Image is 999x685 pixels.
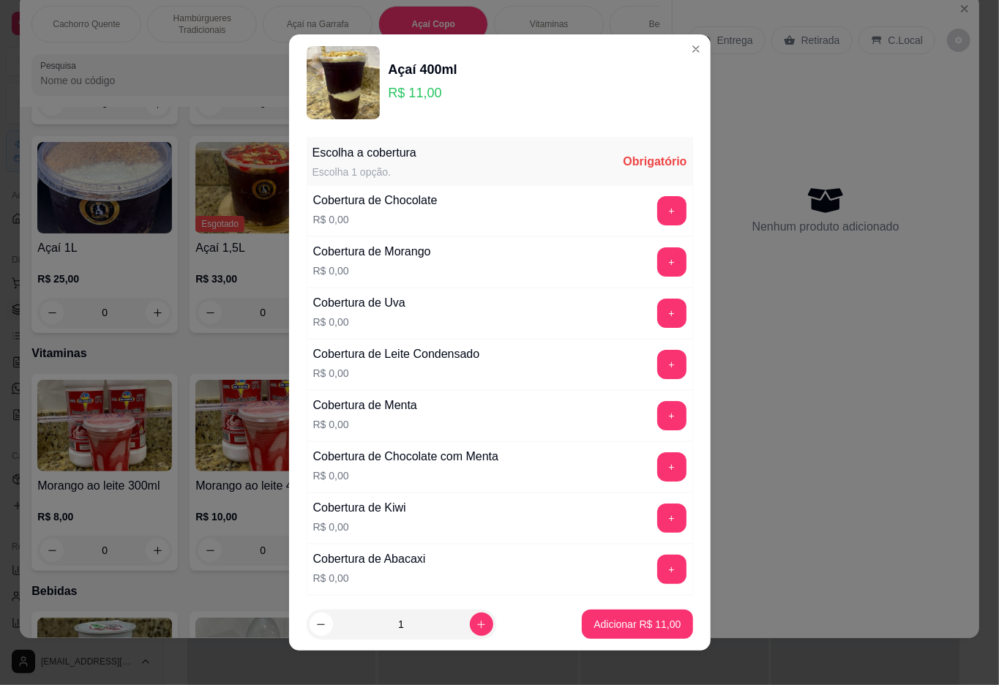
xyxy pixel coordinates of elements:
button: add [657,401,686,430]
div: Escolha a cobertura [313,144,416,162]
div: Cobertura de Kiwi [313,499,406,517]
button: decrease-product-quantity [310,613,333,636]
p: R$ 0,00 [313,315,405,329]
img: product-image [307,46,380,119]
p: R$ 0,00 [313,263,431,278]
div: Obrigatório [623,153,686,171]
div: Cobertura de Menta [313,397,417,414]
button: add [657,196,686,225]
div: Açaí 400ml [389,59,457,80]
p: R$ 11,00 [389,83,457,103]
div: Cobertura de Uva [313,294,405,312]
p: R$ 0,00 [313,571,426,585]
button: increase-product-quantity [470,613,493,636]
div: Cobertura de Morango [313,243,431,261]
button: add [657,350,686,379]
button: add [657,452,686,482]
button: add [657,504,686,533]
div: Cobertura de Chocolate com Menta [313,448,498,465]
div: Cobertura de Abacaxi [313,550,426,568]
p: R$ 0,00 [313,366,480,381]
button: Adicionar R$ 11,00 [582,610,692,639]
p: R$ 0,00 [313,468,498,483]
p: Adicionar R$ 11,00 [594,617,681,632]
button: add [657,555,686,584]
p: R$ 0,00 [313,417,417,432]
button: add [657,299,686,328]
div: Cobertura de Chocolate [313,192,438,209]
div: Cobertura de Leite Condensado [313,345,480,363]
button: Close [684,37,708,61]
div: Escolha 1 opção. [313,165,416,179]
p: R$ 0,00 [313,212,438,227]
p: R$ 0,00 [313,520,406,534]
button: add [657,247,686,277]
